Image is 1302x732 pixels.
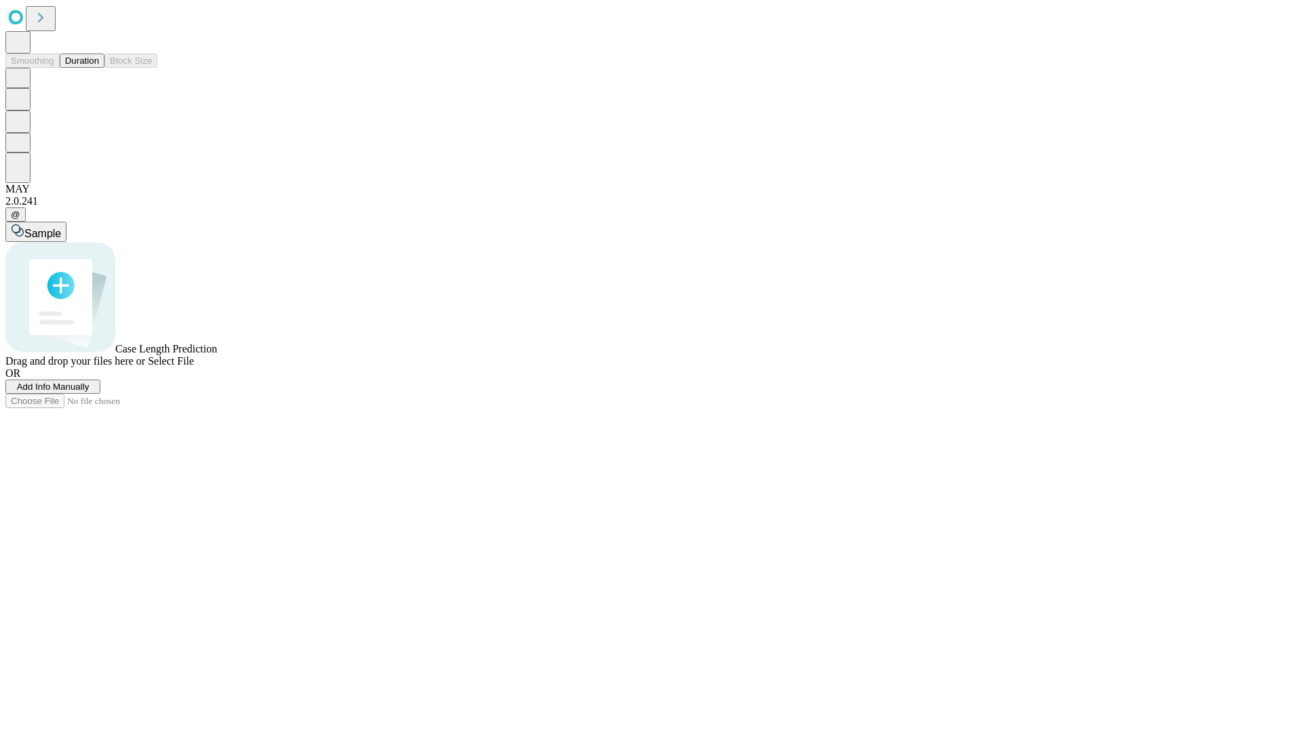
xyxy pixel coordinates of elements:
[5,355,145,367] span: Drag and drop your files here or
[11,209,20,220] span: @
[5,195,1297,207] div: 2.0.241
[5,183,1297,195] div: MAY
[5,222,66,242] button: Sample
[17,382,90,392] span: Add Info Manually
[5,367,20,379] span: OR
[115,343,217,354] span: Case Length Prediction
[104,54,157,68] button: Block Size
[24,228,61,239] span: Sample
[5,54,60,68] button: Smoothing
[5,380,100,394] button: Add Info Manually
[5,207,26,222] button: @
[60,54,104,68] button: Duration
[148,355,194,367] span: Select File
